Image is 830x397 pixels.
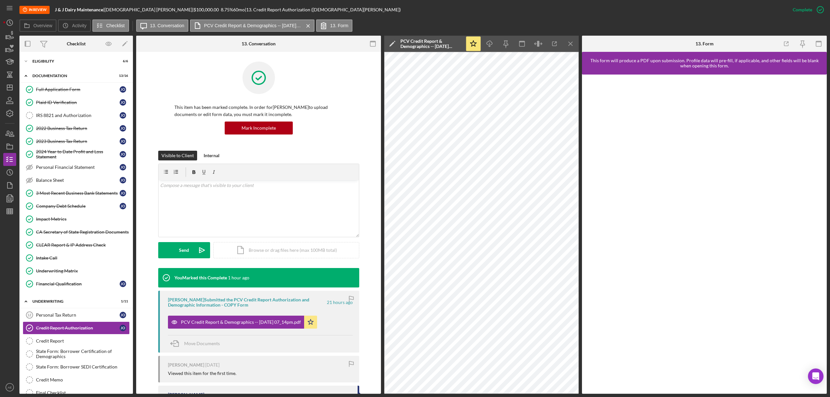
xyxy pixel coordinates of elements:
div: 2024 Year to Date Profit and Loss Statement [36,149,120,159]
div: In Review [19,6,50,14]
div: Eligibility [32,59,112,63]
a: Credit Report [23,334,130,347]
label: 13. Form [330,23,348,28]
div: Full Application Form [36,87,120,92]
div: J O [120,86,126,93]
div: CA Secretary of State Registration Documents [36,229,129,235]
div: Intake Call [36,255,129,261]
tspan: 12 [27,313,31,317]
div: J O [120,99,126,106]
div: [DEMOGRAPHIC_DATA] [PERSON_NAME] | [104,7,194,12]
div: Final Checklist [36,390,129,395]
div: Plaid ID Verification [36,100,120,105]
div: Checklist [67,41,86,46]
div: Credit Report Authorization [36,325,120,331]
div: You Marked this Complete [174,275,227,280]
div: | [55,7,104,12]
time: 2025-06-10 01:46 [205,362,219,368]
div: J O [120,312,126,318]
a: 2022 Business Tax ReturnJO [23,122,130,135]
a: 2023 Business Tax ReturnJO [23,135,130,148]
div: State Form: Borrower SEDI Certification [36,364,129,369]
button: PCV Credit Report & Demographics -- [DATE] 07_14pm.pdf [190,19,314,32]
label: Checklist [106,23,125,28]
time: 2025-08-20 23:14 [327,300,353,305]
a: 12Personal Tax ReturnJO [23,309,130,321]
button: Complete [786,3,827,16]
div: Mark Incomplete [242,122,276,134]
div: 2023 Business Tax Return [36,139,120,144]
div: J O [120,203,126,209]
div: J O [120,164,126,170]
div: Financial Qualification [36,281,120,286]
a: Full Application FormJO [23,83,130,96]
div: This form will produce a PDF upon submission. Profile data will pre-fill, if applicable, and othe... [585,58,824,68]
div: J O [120,281,126,287]
div: Send [179,242,189,258]
div: J O [120,112,126,119]
div: $100,000.00 [194,7,221,12]
div: | 13. Credit Report Authorization ([DEMOGRAPHIC_DATA][PERSON_NAME]) [245,7,401,12]
button: Send [158,242,210,258]
div: 13 / 16 [116,74,128,78]
div: Credit Report [36,338,129,344]
a: Underwriting Matrix [23,264,130,277]
div: 1 / 11 [116,299,128,303]
div: [PERSON_NAME] Submitted the PCV Credit Report Authorization and Demographic Information - COPY Form [168,297,326,308]
a: CLEAR Report & IP Address Check [23,239,130,251]
button: Visible to Client [158,151,197,160]
a: State Form: Borrower Certification of Demographics [23,347,130,360]
div: Personal Financial Statement [36,165,120,170]
div: 13. Form [695,41,714,46]
label: Overview [33,23,52,28]
a: Personal Financial StatementJO [23,161,130,174]
time: 2025-08-21 19:05 [228,275,249,280]
div: Credit Memo [36,377,129,382]
a: Plaid ID VerificationJO [23,96,130,109]
div: Open Intercom Messenger [808,368,824,384]
div: J O [120,177,126,183]
div: Internal [204,151,219,160]
text: AE [8,386,12,389]
div: 2022 Business Tax Return [36,126,120,131]
div: J O [120,190,126,196]
button: Overview [19,19,56,32]
div: J O [120,151,126,158]
button: Checklist [92,19,129,32]
span: Move Documents [184,341,220,346]
div: 6 / 6 [116,59,128,63]
a: State Form: Borrower SEDI Certification [23,360,130,373]
p: This item has been marked complete. In order for [PERSON_NAME] to upload documents or edit form d... [174,104,343,118]
label: 13. Conversation [150,23,184,28]
button: 13. Form [316,19,352,32]
div: 13. Conversation [242,41,276,46]
a: Company Debt ScheduleJO [23,200,130,213]
a: Balance SheetJO [23,174,130,187]
div: J O [120,325,126,331]
button: Internal [200,151,223,160]
div: CLEAR Report & IP Address Check [36,242,129,248]
a: Credit Report AuthorizationJO [23,321,130,334]
div: Visible to Client [161,151,194,160]
div: Complete [793,3,812,16]
a: Intake Call [23,251,130,264]
div: Underwriting [32,299,112,303]
button: Mark Incomplete [225,122,293,134]
div: PCV Credit Report & Demographics -- [DATE] 07_14pm.pdf [400,39,462,49]
div: 8.75 % [221,7,233,12]
a: Financial QualificationJO [23,277,130,290]
a: CA Secretary of State Registration Documents [23,226,130,239]
div: Viewed this item for the first time. [168,371,236,376]
div: J O [120,138,126,145]
div: 60 mo [233,7,245,12]
div: Impact Metrics [36,216,129,222]
button: Activity [58,19,90,32]
button: PCV Credit Report & Demographics -- [DATE] 07_14pm.pdf [168,316,317,329]
div: Company Debt Schedule [36,204,120,209]
div: Personal Tax Return [36,312,120,318]
a: IRS 8821 and AuthorizationJO [23,109,130,122]
a: 2024 Year to Date Profit and Loss StatementJO [23,148,130,161]
label: Activity [72,23,86,28]
div: Documentation [32,74,112,78]
a: 3 Most Recent Business Bank StatementsJO [23,187,130,200]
